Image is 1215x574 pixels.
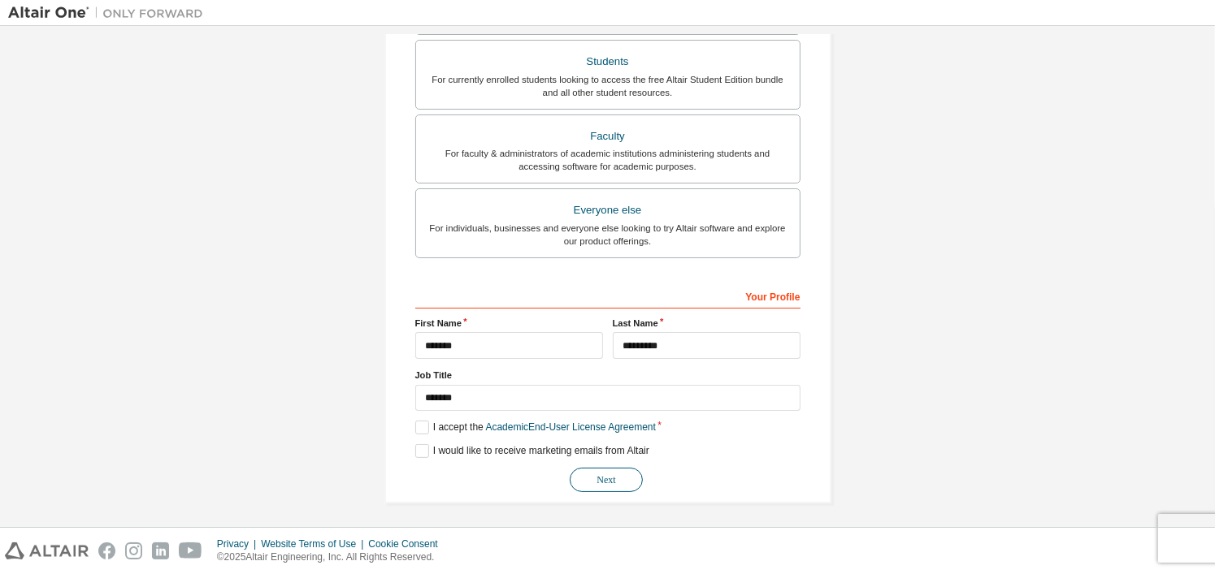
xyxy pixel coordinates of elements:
label: I would like to receive marketing emails from Altair [415,444,649,458]
div: Students [426,50,790,73]
label: Last Name [613,317,801,330]
div: For faculty & administrators of academic institutions administering students and accessing softwa... [426,147,790,173]
img: linkedin.svg [152,542,169,559]
label: Job Title [415,369,801,382]
div: Cookie Consent [368,537,447,550]
div: For currently enrolled students looking to access the free Altair Student Edition bundle and all ... [426,73,790,99]
img: Altair One [8,5,211,21]
div: Your Profile [415,283,801,309]
div: Website Terms of Use [261,537,368,550]
div: Privacy [217,537,261,550]
img: altair_logo.svg [5,542,89,559]
p: © 2025 Altair Engineering, Inc. All Rights Reserved. [217,550,448,564]
label: First Name [415,317,603,330]
div: Everyone else [426,199,790,222]
img: youtube.svg [179,542,202,559]
div: For individuals, businesses and everyone else looking to try Altair software and explore our prod... [426,222,790,248]
div: Faculty [426,125,790,148]
img: instagram.svg [125,542,142,559]
img: facebook.svg [98,542,115,559]
label: I accept the [415,421,656,434]
a: Academic End-User License Agreement [486,421,656,433]
button: Next [570,468,643,492]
